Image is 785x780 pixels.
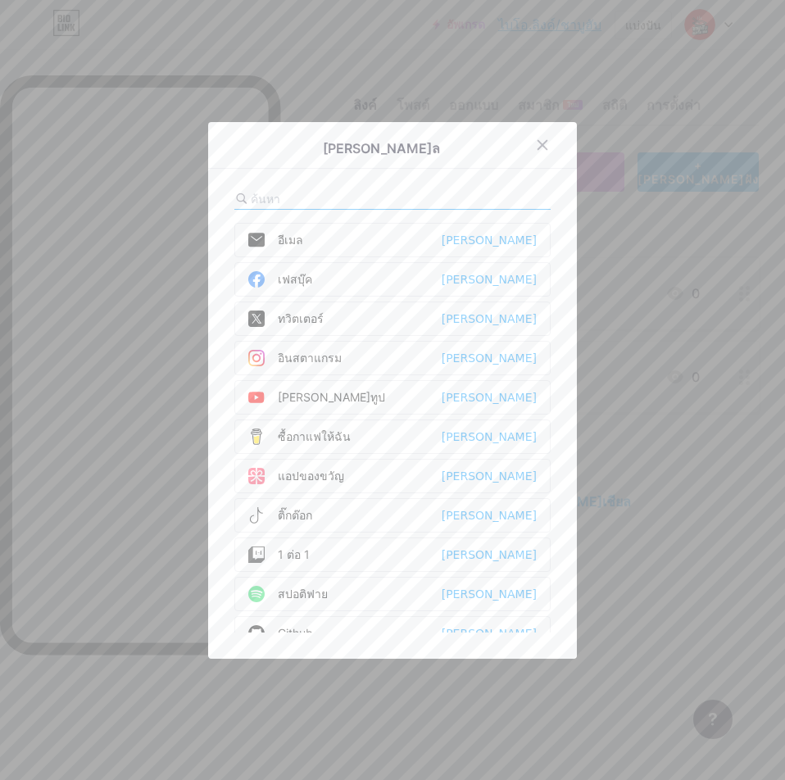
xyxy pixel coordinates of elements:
font: [PERSON_NAME] [442,234,537,247]
font: เฟสบุ๊ค [278,272,312,286]
font: [PERSON_NAME] [442,430,537,443]
font: [PERSON_NAME] [442,273,537,286]
font: ติ๊กต๊อก [278,508,312,522]
font: สปอติฟาย [278,587,328,601]
font: [PERSON_NAME] [442,351,537,365]
font: [PERSON_NAME]ทูป [278,390,385,404]
font: [PERSON_NAME] [442,548,537,561]
font: [PERSON_NAME] [442,469,537,483]
font: อีเมล [278,233,303,247]
font: [PERSON_NAME]ล [323,140,440,156]
font: [PERSON_NAME] [442,509,537,522]
font: ทวิตเตอร์ [278,311,324,325]
font: อินสตาแกรม [278,351,342,365]
font: [PERSON_NAME] [442,587,537,601]
font: แอปของขวัญ [278,469,344,483]
font: ซื้อกาแฟให้ฉัน [278,429,351,443]
font: 1 ต่อ 1 [278,547,310,561]
font: [PERSON_NAME] [442,312,537,325]
font: [PERSON_NAME] [442,391,537,404]
input: ค้นหา [251,190,432,207]
font: [PERSON_NAME] [442,627,537,640]
font: Github [278,626,313,640]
